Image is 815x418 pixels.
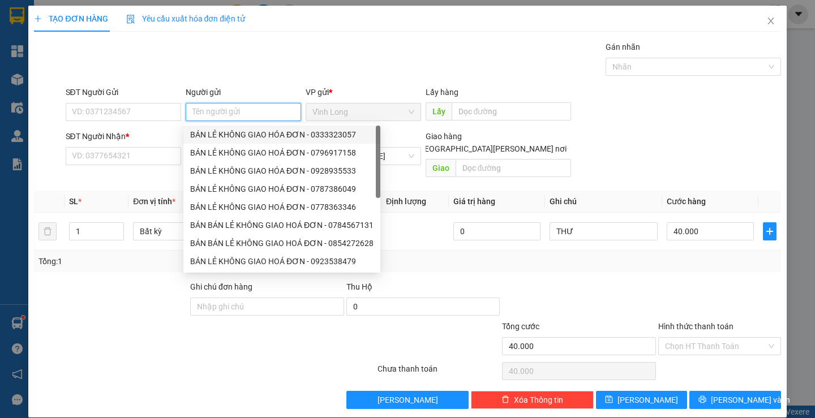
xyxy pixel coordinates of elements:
[456,159,571,177] input: Dọc đường
[34,14,108,23] span: TẠO ĐƠN HÀNG
[689,391,780,409] button: printer[PERSON_NAME] và In
[306,86,421,98] div: VP gửi
[183,234,380,252] div: BÁN BÁN LẺ KHÔNG GIAO HOÁ ĐƠN - 0854272628
[426,159,456,177] span: Giao
[183,180,380,198] div: BÁN LẺ KHÔNG GIAO HOÁ ĐƠN - 0787386049
[596,391,687,409] button: save[PERSON_NAME]
[74,37,164,50] div: LIỄU
[183,162,380,180] div: BÁN LẺ KHÔNG GIAO HÓA ĐƠN - 0928935533
[10,10,66,37] div: Vĩnh Long
[501,395,509,404] span: delete
[617,394,678,406] span: [PERSON_NAME]
[190,128,374,141] div: BÁN LẺ KHÔNG GIAO HÓA ĐƠN - 0333323057
[74,10,164,37] div: TP. [PERSON_NAME]
[471,391,594,409] button: deleteXóa Thông tin
[190,237,374,249] div: BÁN BÁN LẺ KHÔNG GIAO HOÁ ĐƠN - 0854272628
[133,197,175,206] span: Đơn vị tính
[66,86,181,98] div: SĐT Người Gửi
[140,223,234,240] span: Bất kỳ
[763,222,777,240] button: plus
[190,165,374,177] div: BÁN LẺ KHÔNG GIAO HÓA ĐƠN - 0928935533
[38,222,57,240] button: delete
[763,227,776,236] span: plus
[550,222,658,240] input: Ghi Chú
[190,146,374,159] div: BÁN LẺ KHÔNG GIAO HOÁ ĐƠN - 0796917158
[190,201,374,213] div: BÁN LẺ KHÔNG GIAO HOÁ ĐƠN - 0778363346
[183,216,380,234] div: BÁN BÁN LẺ KHÔNG GIAO HOÁ ĐƠN - 0784567131
[346,391,469,409] button: [PERSON_NAME]
[514,394,563,406] span: Xóa Thông tin
[426,102,452,120] span: Lấy
[453,197,495,206] span: Giá trị hàng
[452,102,571,120] input: Dọc đường
[74,11,101,23] span: Nhận:
[190,298,344,316] input: Ghi chú đơn hàng
[502,322,539,331] span: Tổng cước
[386,197,426,206] span: Định lượng
[190,282,252,291] label: Ghi chú đơn hàng
[667,197,706,206] span: Cước hàng
[183,144,380,162] div: BÁN LẺ KHÔNG GIAO HOÁ ĐƠN - 0796917158
[711,394,790,406] span: [PERSON_NAME] và In
[34,15,42,23] span: plus
[10,37,66,91] div: BÁN LẺ KHÔNG GIAO HÓA ĐƠN
[698,395,706,404] span: printer
[658,322,733,331] label: Hình thức thanh toán
[605,395,613,404] span: save
[126,14,246,23] span: Yêu cầu xuất hóa đơn điện tử
[412,143,571,155] span: [GEOGRAPHIC_DATA][PERSON_NAME] nơi
[453,222,541,240] input: 0
[376,363,501,382] div: Chưa thanh toán
[426,88,458,97] span: Lấy hàng
[766,16,775,25] span: close
[190,183,374,195] div: BÁN LẺ KHÔNG GIAO HOÁ ĐƠN - 0787386049
[190,255,374,268] div: BÁN LẺ KHÔNG GIAO HOÁ ĐƠN - 0923538479
[74,50,164,66] div: 0383273168
[69,197,78,206] span: SL
[186,86,301,98] div: Người gửi
[755,6,787,37] button: Close
[545,191,662,213] th: Ghi chú
[426,132,462,141] span: Giao hàng
[312,104,414,120] span: Vĩnh Long
[346,282,372,291] span: Thu Hộ
[606,42,640,51] label: Gán nhãn
[190,219,374,231] div: BÁN BÁN LẺ KHÔNG GIAO HOÁ ĐƠN - 0784567131
[126,15,135,24] img: icon
[183,252,380,270] div: BÁN LẺ KHÔNG GIAO HOÁ ĐƠN - 0923538479
[378,394,438,406] span: [PERSON_NAME]
[10,11,27,23] span: Gửi:
[183,126,380,144] div: BÁN LẺ KHÔNG GIAO HÓA ĐƠN - 0333323057
[38,255,315,268] div: Tổng: 1
[66,130,181,143] div: SĐT Người Nhận
[183,198,380,216] div: BÁN LẺ KHÔNG GIAO HOÁ ĐƠN - 0778363346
